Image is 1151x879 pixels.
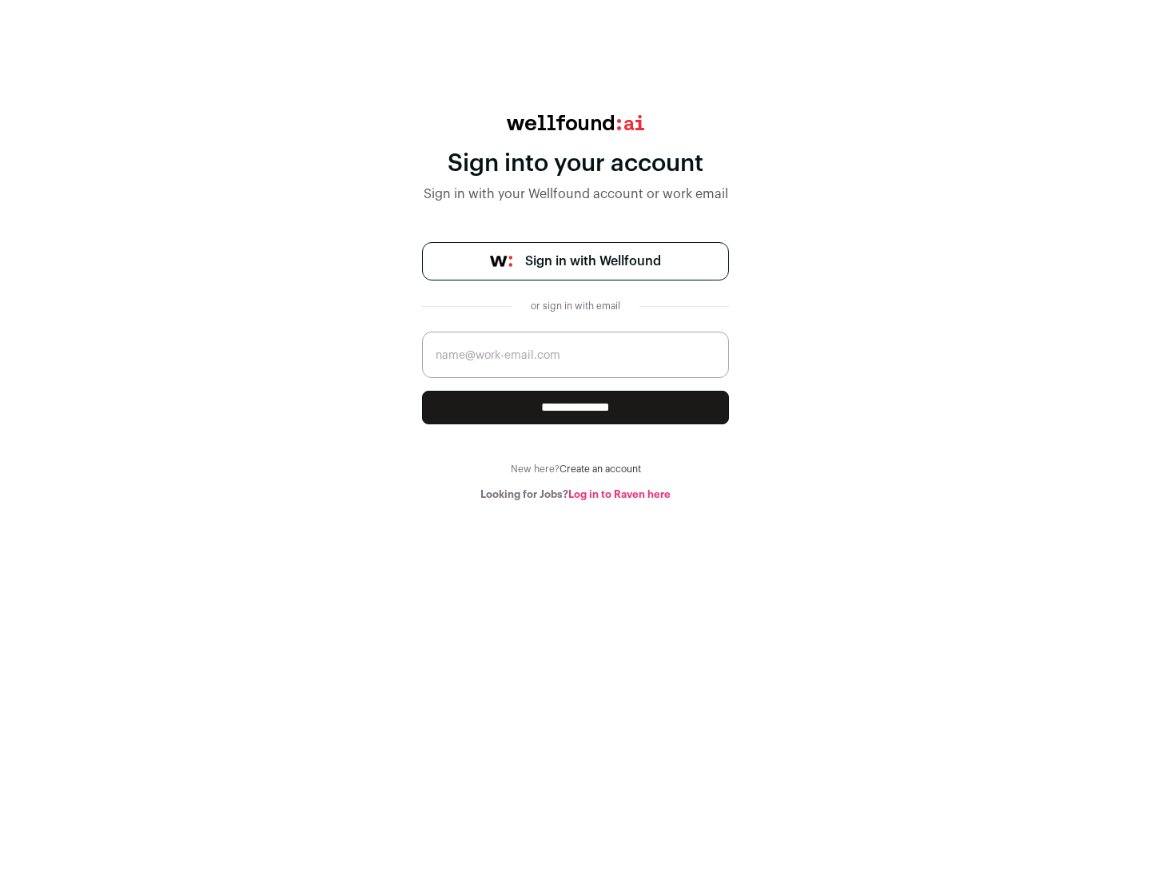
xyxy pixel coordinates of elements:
[560,464,641,474] a: Create an account
[568,489,671,499] a: Log in to Raven here
[422,332,729,378] input: name@work-email.com
[422,463,729,475] div: New here?
[422,149,729,178] div: Sign into your account
[422,185,729,204] div: Sign in with your Wellfound account or work email
[524,300,627,312] div: or sign in with email
[507,115,644,130] img: wellfound:ai
[422,488,729,501] div: Looking for Jobs?
[422,242,729,280] a: Sign in with Wellfound
[525,252,661,271] span: Sign in with Wellfound
[490,256,512,267] img: wellfound-symbol-flush-black-fb3c872781a75f747ccb3a119075da62bfe97bd399995f84a933054e44a575c4.png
